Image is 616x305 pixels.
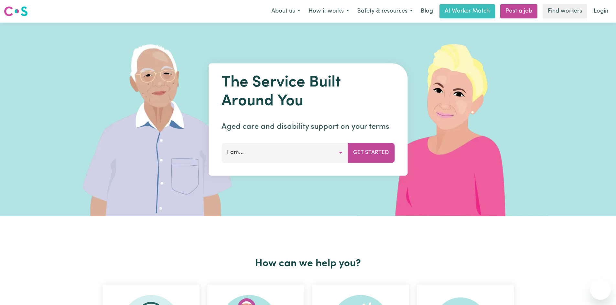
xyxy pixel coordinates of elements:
[590,279,611,300] iframe: Button to launch messaging window
[353,5,417,18] button: Safety & resources
[304,5,353,18] button: How it works
[500,4,537,18] a: Post a job
[543,4,587,18] a: Find workers
[4,4,28,19] a: Careseekers logo
[590,4,612,18] a: Login
[4,5,28,17] img: Careseekers logo
[439,4,495,18] a: AI Worker Match
[222,121,394,133] p: Aged care and disability support on your terms
[222,143,348,162] button: I am...
[99,258,518,270] h2: How can we help you?
[222,74,394,111] h1: The Service Built Around You
[267,5,304,18] button: About us
[417,4,437,18] a: Blog
[348,143,394,162] button: Get Started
